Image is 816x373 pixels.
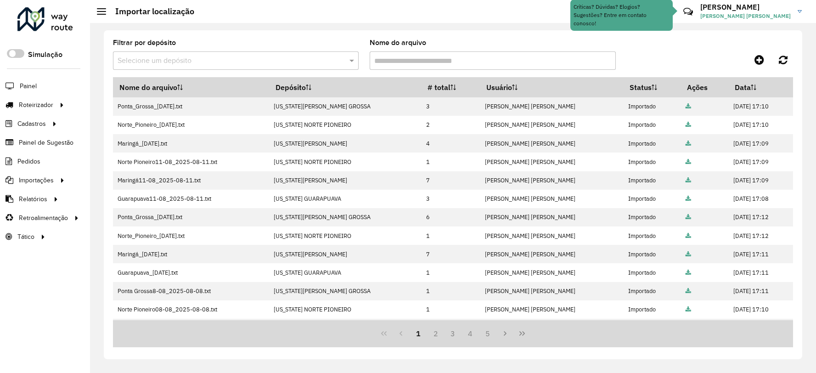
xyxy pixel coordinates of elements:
td: [PERSON_NAME] [PERSON_NAME] [480,300,624,319]
h2: Importar localização [106,6,194,17]
td: Importado [624,171,681,190]
a: Arquivo completo [686,305,691,313]
td: [DATE] 17:12 [728,208,793,226]
button: Next Page [496,325,514,342]
td: [DATE] 17:11 [728,282,793,300]
span: Relatórios [19,194,47,204]
td: Maringá_[DATE].txt [113,134,269,153]
td: 1 [422,153,480,171]
td: Importado [624,190,681,208]
td: [DATE] 17:11 [728,263,793,282]
td: [US_STATE][PERSON_NAME] [269,134,422,153]
td: [DATE] 17:10 [728,116,793,134]
button: 2 [427,325,445,342]
td: [US_STATE] NORTE PIONEIRO [269,226,422,245]
td: [DATE] 17:11 [728,245,793,263]
td: Importado [624,153,681,171]
td: 1 [422,282,480,300]
a: Contato Rápido [678,2,698,22]
td: Norte_Pioneiro_[DATE].txt [113,226,269,245]
td: Norte Pioneiro08-08_2025-08-08.txt [113,300,269,319]
th: Usuário [480,78,624,97]
td: Importado [624,134,681,153]
button: 4 [461,325,479,342]
td: Importado [624,319,681,337]
td: [US_STATE][PERSON_NAME] GROSSA [269,97,422,116]
td: [DATE] 17:08 [728,190,793,208]
td: Importado [624,245,681,263]
td: Ponta Grossa8-08_2025-08-08.txt [113,282,269,300]
td: [DATE] 17:09 [728,153,793,171]
td: Ponta_Grossa_[DATE].txt [113,208,269,226]
a: Arquivo completo [686,232,691,240]
span: Painel de Sugestão [19,138,73,147]
td: [US_STATE][PERSON_NAME] [269,171,422,190]
button: Last Page [513,325,531,342]
td: Maringá_[DATE].txt [113,245,269,263]
a: Arquivo completo [686,121,691,129]
span: Tático [17,232,34,242]
td: 7 [422,171,480,190]
a: Arquivo completo [686,140,691,147]
button: 5 [479,325,496,342]
td: [US_STATE][PERSON_NAME] [269,319,422,337]
td: Importado [624,97,681,116]
a: Arquivo completo [686,195,691,203]
td: [PERSON_NAME] [PERSON_NAME] [480,319,624,337]
span: Roteirizador [19,100,53,110]
th: Ações [681,78,729,97]
td: [PERSON_NAME] [PERSON_NAME] [480,171,624,190]
label: Simulação [28,49,62,60]
td: [US_STATE][PERSON_NAME] [269,245,422,263]
button: 1 [410,325,427,342]
label: Nome do arquivo [370,37,426,48]
span: Importações [19,175,54,185]
td: Guarapuava11-08_2025-08-11.txt [113,190,269,208]
th: Data [728,78,793,97]
td: [US_STATE][PERSON_NAME] GROSSA [269,208,422,226]
button: 3 [445,325,462,342]
td: [US_STATE] NORTE PIONEIRO [269,116,422,134]
span: Pedidos [17,157,40,166]
td: 6 [422,208,480,226]
td: [PERSON_NAME] [PERSON_NAME] [480,263,624,282]
th: Nome do arquivo [113,78,269,97]
td: [DATE] 17:10 [728,319,793,337]
th: Depósito [269,78,422,97]
label: Filtrar por depósito [113,37,176,48]
td: Guarapuava_[DATE].txt [113,263,269,282]
td: [DATE] 17:09 [728,171,793,190]
td: [US_STATE] NORTE PIONEIRO [269,153,422,171]
td: Maringá08-08_2025-08-08.txt [113,319,269,337]
td: 3 [422,97,480,116]
td: [DATE] 17:09 [728,134,793,153]
td: Maringá11-08_2025-08-11.txt [113,171,269,190]
td: [DATE] 17:10 [728,97,793,116]
td: 5 [422,319,480,337]
td: [PERSON_NAME] [PERSON_NAME] [480,116,624,134]
a: Arquivo completo [686,269,691,277]
td: [PERSON_NAME] [PERSON_NAME] [480,226,624,245]
td: Importado [624,116,681,134]
a: Arquivo completo [686,250,691,258]
td: [PERSON_NAME] [PERSON_NAME] [480,190,624,208]
td: Norte_Pioneiro_[DATE].txt [113,116,269,134]
td: 1 [422,263,480,282]
td: [PERSON_NAME] [PERSON_NAME] [480,134,624,153]
td: Importado [624,300,681,319]
a: Arquivo completo [686,158,691,166]
td: Importado [624,282,681,300]
th: Status [624,78,681,97]
span: [PERSON_NAME] [PERSON_NAME] [700,12,791,20]
a: Arquivo completo [686,287,691,295]
td: 7 [422,245,480,263]
td: Importado [624,263,681,282]
span: Retroalimentação [19,213,68,223]
td: [PERSON_NAME] [PERSON_NAME] [480,245,624,263]
td: [DATE] 17:10 [728,300,793,319]
a: Arquivo completo [686,102,691,110]
td: Ponta_Grossa_[DATE].txt [113,97,269,116]
td: [US_STATE] GUARAPUAVA [269,190,422,208]
td: [PERSON_NAME] [PERSON_NAME] [480,282,624,300]
td: 2 [422,116,480,134]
